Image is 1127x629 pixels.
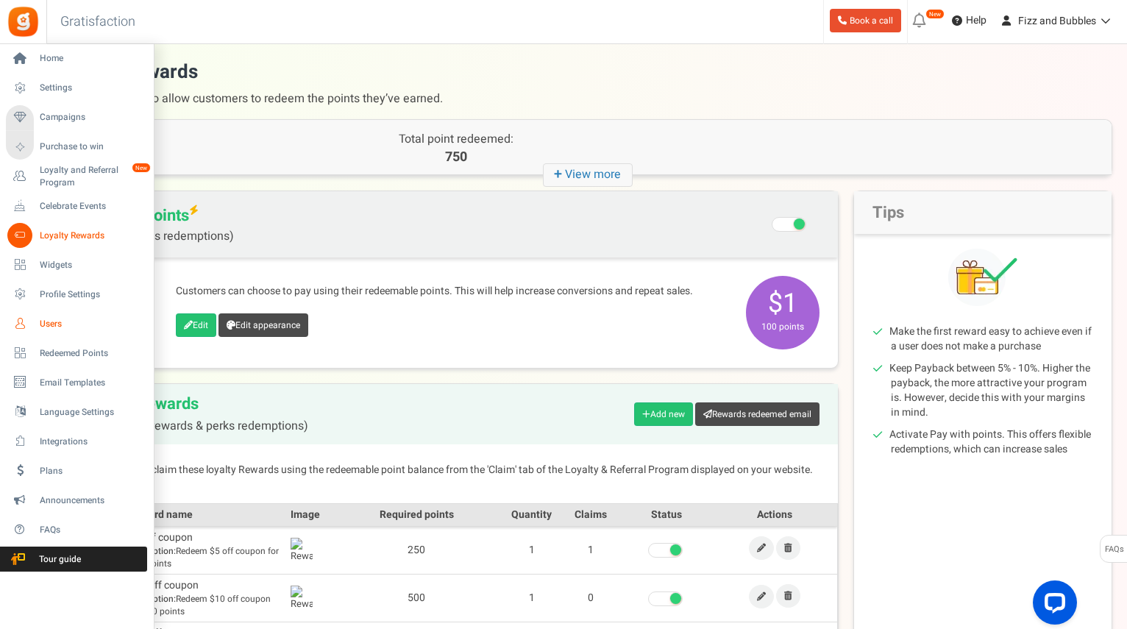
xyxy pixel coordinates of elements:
a: Campaigns [6,105,147,130]
th: Image [287,503,331,526]
p: Customers can claim these loyalty Rewards using the redeemable point balance from the 'Claim' tab... [80,463,820,477]
span: Purchase to win [40,141,143,153]
span: Multiple options to allow customers to redeem the points they’ve earned. [61,85,1112,112]
span: Pay with points [80,206,234,243]
td: 500 [331,574,502,622]
a: Edit [176,313,216,337]
img: Gratisfaction [7,5,40,38]
span: Language Settings [40,406,143,419]
span: Settings [40,82,143,94]
a: Plans [6,458,147,483]
i: View more [543,163,633,187]
a: Purchase to win [6,135,147,160]
li: Make the first reward easy to achieve even if a user does not make a purchase [891,324,1093,354]
a: Integrations [6,429,147,454]
span: Fizz and Bubbles [1018,13,1096,29]
th: Actions [713,503,837,526]
li: Keep Payback between 5% - 10%. Higher the payback, the more attractive your program is. However, ... [891,361,1093,420]
span: Celebrate Events [40,200,143,213]
span: Campaigns [40,111,143,124]
span: Users [40,318,143,330]
p: Customers can choose to pay using their redeemable points. This will help increase conversions an... [176,284,731,299]
a: Remove [776,584,800,608]
h2: Tips [854,191,1112,234]
span: (Flexible points redemptions) [80,230,234,243]
a: Edit appearance [218,313,308,337]
td: 1 [502,574,561,622]
td: 0 [561,574,620,622]
span: $1 [746,276,820,349]
a: Redeemed Points [6,341,147,366]
span: Plans [40,465,143,477]
td: $10 off coupon [125,574,287,622]
img: Reward [291,586,313,611]
span: Redeem $5 off coupon for 250 points [129,545,283,570]
h3: Gratisfaction [44,7,152,37]
em: New [925,9,945,19]
td: 250 [331,526,502,574]
a: Rewards redeemed email [695,402,820,426]
a: Help [946,9,992,32]
span: Tour guide [7,553,110,566]
a: Settings [6,76,147,101]
span: (Fixed points rewards & perks redemptions) [80,420,308,433]
a: Language Settings [6,399,147,424]
a: Edit [749,585,774,608]
a: Loyalty and Referral Program New [6,164,147,189]
strong: + [554,164,565,185]
span: Email Templates [40,377,143,389]
a: Email Templates [6,370,147,395]
a: Home [6,46,147,71]
span: Widgets [40,259,143,271]
a: Edit [749,536,774,560]
th: Required points [331,503,502,526]
td: 1 [561,526,620,574]
li: Activate Pay with points. This offers flexible redemptions, which can increase sales [891,427,1093,457]
th: Claims [561,503,620,526]
span: Redeemed Points [40,347,143,360]
p: 750 [325,148,587,167]
span: FAQs [40,524,143,536]
span: Loyalty Rewards [40,230,143,242]
a: Loyalty Rewards [6,223,147,248]
h2: Loyalty Rewards [80,395,308,433]
span: Integrations [40,436,143,448]
span: FAQs [1104,536,1124,564]
a: Book a call [830,9,901,32]
th: Status [620,503,713,526]
a: Users [6,311,147,336]
a: FAQs [6,517,147,542]
small: 100 points [750,320,816,333]
span: Loyalty and Referral Program [40,164,147,189]
span: Help [962,13,986,28]
span: Redeem $10 off coupon for 500 points [129,593,283,618]
td: 1 [502,526,561,574]
th: Quantity [502,503,561,526]
th: Reward name [125,503,287,526]
span: Home [40,52,143,65]
img: Reward [291,538,313,564]
a: Celebrate Events [6,193,147,218]
img: Tips [948,249,1017,306]
td: $5 off coupon [125,526,287,574]
a: Announcements [6,488,147,513]
p: Total point redeemed: [325,131,587,148]
a: Remove [776,536,800,560]
em: New [132,163,151,173]
a: Profile Settings [6,282,147,307]
span: Profile Settings [40,288,143,301]
h1: Loyalty rewards [61,59,1112,112]
a: Widgets [6,252,147,277]
a: Add new [634,402,693,426]
span: Announcements [40,494,143,507]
